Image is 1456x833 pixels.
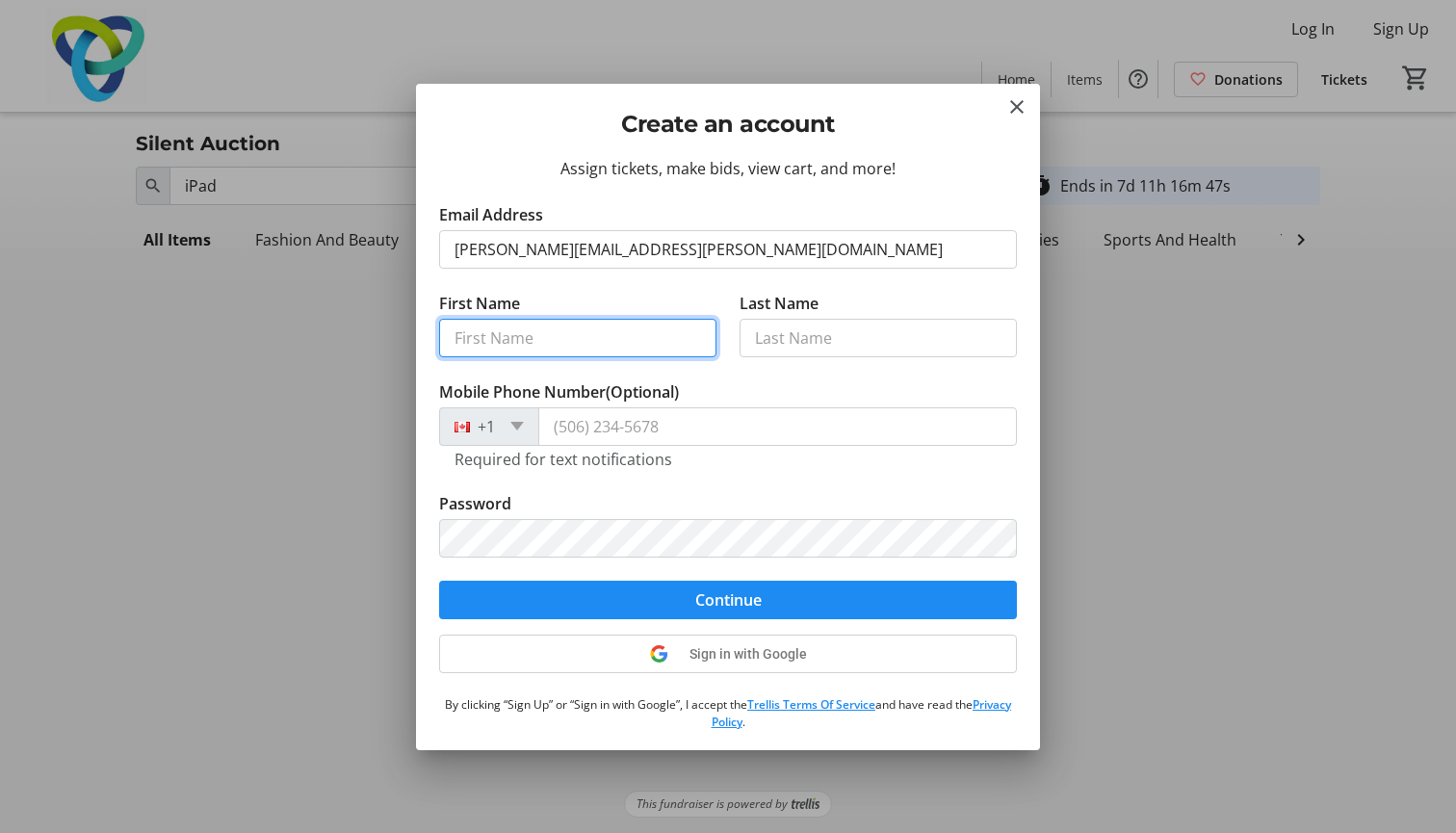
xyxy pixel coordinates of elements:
[439,319,716,357] input: First Name
[455,450,672,469] tr-hint: Required for text notifications
[439,635,1017,673] button: Sign in with Google
[689,646,807,662] span: Sign in with Google
[439,492,511,515] label: Password
[538,407,1017,446] input: (506) 234-5678
[439,746,1017,769] div: Made a purchase or bid before?
[439,107,1017,142] h2: Create an account
[439,581,1017,619] button: Continue
[439,203,543,226] label: Email Address
[747,696,875,713] a: Trellis Terms Of Service
[740,319,1017,357] input: Last Name
[740,292,819,315] label: Last Name
[439,230,1017,269] input: Email Address
[821,746,866,769] button: Log in
[439,292,520,315] label: First Name
[439,696,1017,731] p: By clicking “Sign Up” or “Sign in with Google”, I accept the and have read the .
[1005,95,1028,118] button: Close
[695,588,762,612] span: Continue
[439,380,679,403] label: Mobile Phone Number (Optional)
[439,157,1017,180] div: Assign tickets, make bids, view cart, and more!
[712,696,1012,730] a: Privacy Policy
